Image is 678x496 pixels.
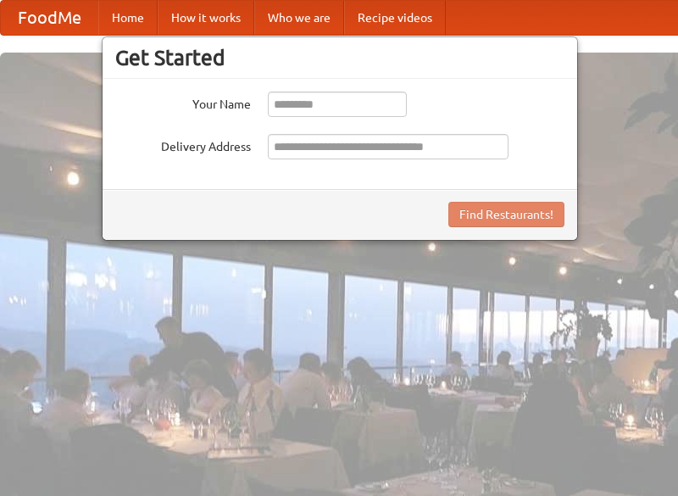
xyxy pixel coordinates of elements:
button: Find Restaurants! [448,202,564,227]
a: Home [98,1,158,35]
a: Who we are [254,1,344,35]
a: FoodMe [1,1,98,35]
a: How it works [158,1,254,35]
label: Delivery Address [115,134,251,155]
h3: Get Started [115,45,564,70]
label: Your Name [115,92,251,113]
a: Recipe videos [344,1,446,35]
